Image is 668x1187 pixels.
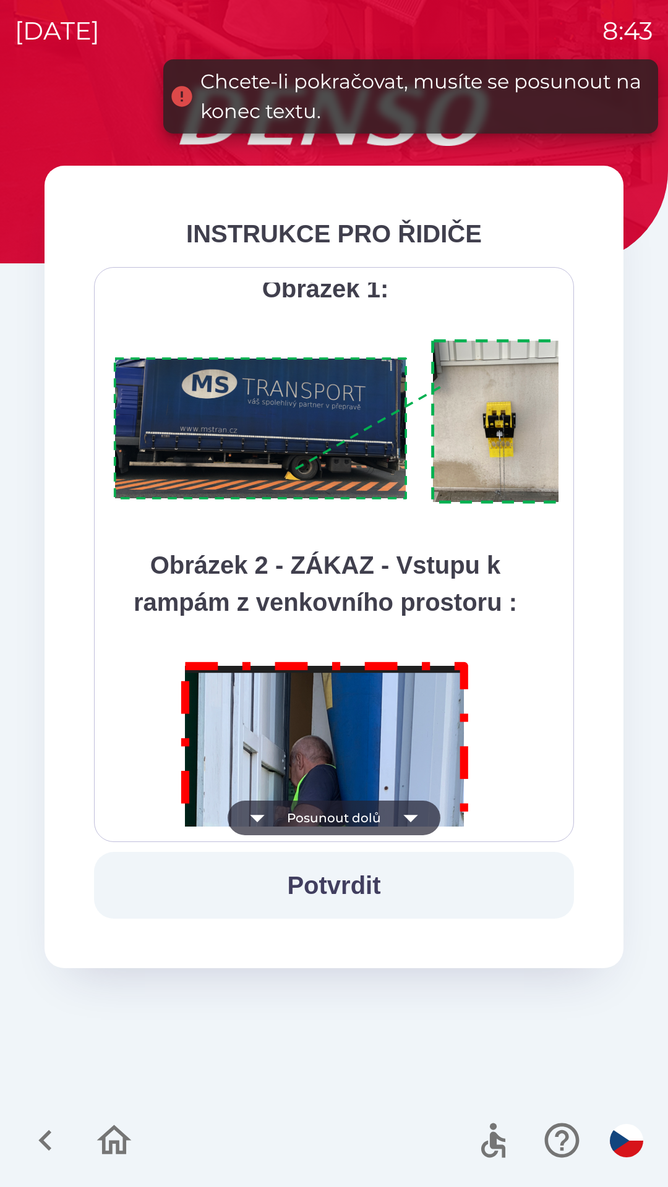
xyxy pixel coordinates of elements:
[15,12,100,49] p: [DATE]
[94,215,574,252] div: INSTRUKCE PRO ŘIDIČE
[602,12,653,49] p: 8:43
[200,67,646,126] div: Chcete-li pokračovat, musíte se posunout na konec textu.
[610,1124,643,1157] img: cs flag
[134,551,517,616] strong: Obrázek 2 - ZÁKAZ - Vstupu k rampám z venkovního prostoru :
[109,332,589,512] img: A1ym8hFSA0ukAAAAAElFTkSuQmCC
[167,645,484,1100] img: M8MNayrTL6gAAAABJRU5ErkJggg==
[262,275,389,302] strong: Obrázek 1:
[94,852,574,919] button: Potvrdit
[228,801,440,835] button: Posunout dolů
[45,87,623,146] img: Logo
